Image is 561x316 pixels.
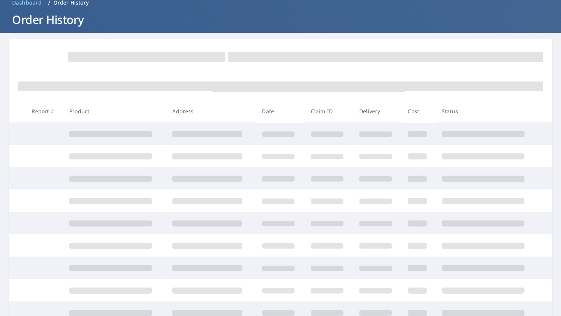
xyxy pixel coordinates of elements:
th: Date [256,100,304,122]
h1: Order History [9,12,552,27]
th: Delivery [353,100,402,122]
th: Cost [402,100,435,122]
th: Address [166,100,256,122]
th: Status [436,100,539,122]
th: Claim ID [305,100,353,122]
th: Report # [26,100,63,122]
th: Product [63,100,166,122]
